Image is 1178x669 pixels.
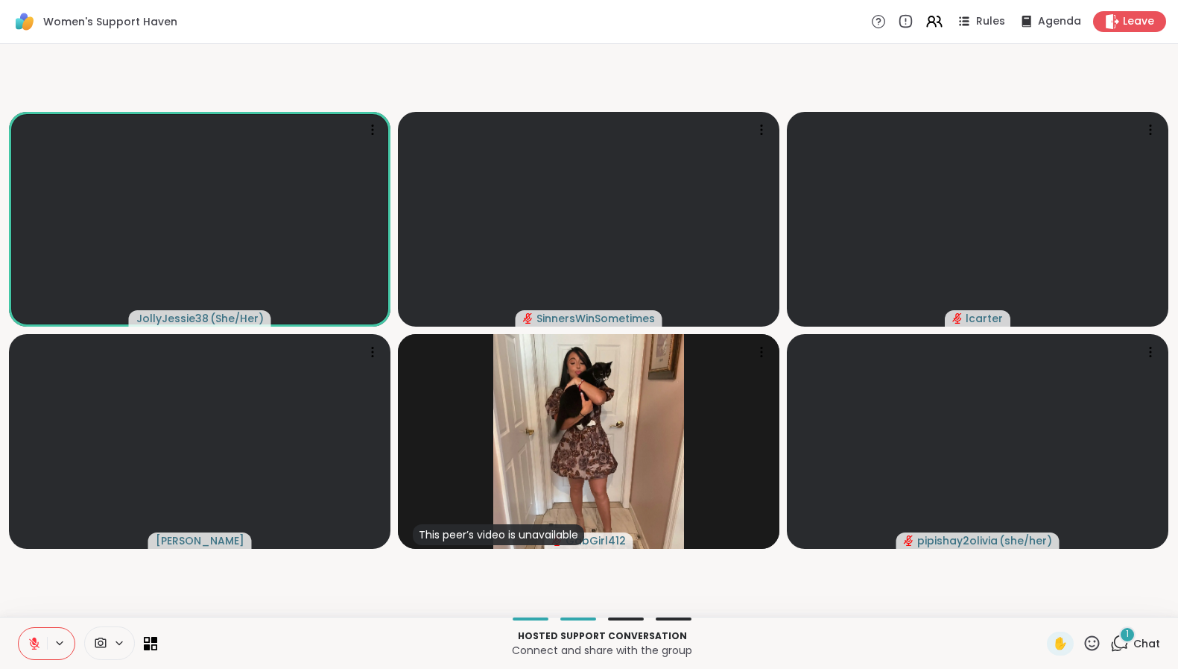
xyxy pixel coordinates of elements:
span: JollyJessie38 [136,311,209,326]
span: Chat [1133,636,1160,651]
span: lcarter [966,311,1003,326]
span: GabGirl412 [566,533,626,548]
span: Leave [1123,14,1154,29]
span: audio-muted [904,535,914,546]
img: ShareWell Logomark [12,9,37,34]
span: ( She/Her ) [210,311,264,326]
div: This peer’s video is unavailable [413,524,584,545]
img: GabGirl412 [493,334,684,549]
span: Rules [976,14,1005,29]
span: 1 [1126,628,1129,641]
span: pipishay2olivia [917,533,998,548]
p: Connect and share with the group [166,643,1038,658]
span: SinnersWinSometimes [536,311,655,326]
span: audio-muted [952,313,963,324]
span: ✋ [1053,635,1068,653]
span: ( she/her ) [999,533,1052,548]
span: Women's Support Haven [43,14,177,29]
p: Hosted support conversation [166,629,1038,643]
span: [PERSON_NAME] [156,533,244,548]
span: Agenda [1038,14,1081,29]
span: audio-muted [523,313,533,324]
